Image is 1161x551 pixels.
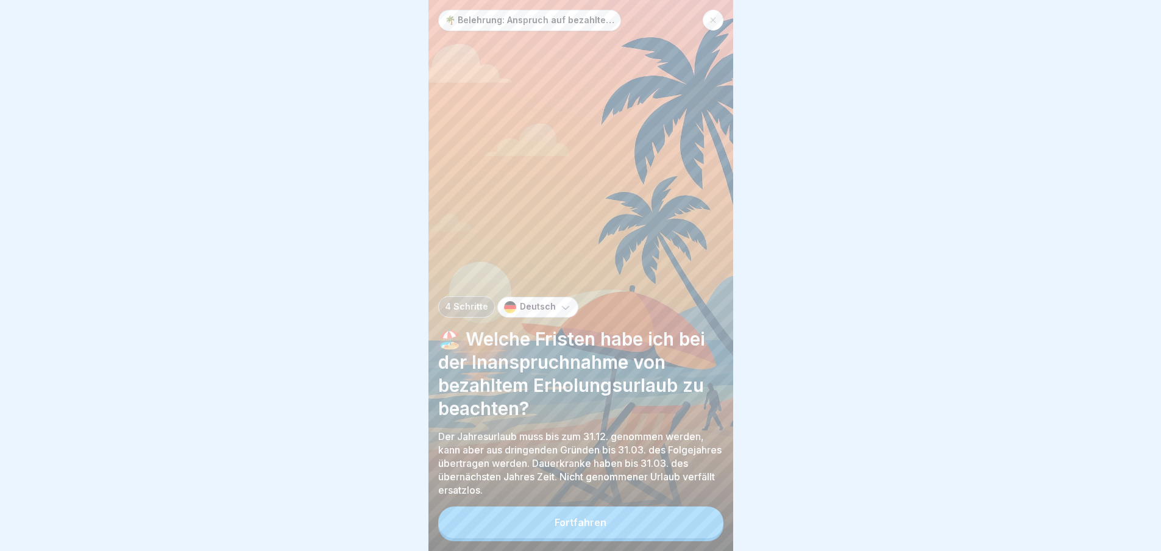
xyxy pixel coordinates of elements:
[438,430,723,497] p: Der Jahresurlaub muss bis zum 31.12. genommen werden, kann aber aus dringenden Gründen bis 31.03....
[555,517,606,528] div: Fortfahren
[445,15,614,26] p: 🌴 Belehrung: Anspruch auf bezahlten Erholungsurlaub und [PERSON_NAME]
[520,302,556,312] p: Deutsch
[445,302,488,312] p: 4 Schritte
[438,327,723,420] p: 🏖️ Welche Fristen habe ich bei der Inanspruchnahme von bezahltem Erholungsurlaub zu beachten?
[504,301,516,313] img: de.svg
[438,507,723,538] button: Fortfahren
